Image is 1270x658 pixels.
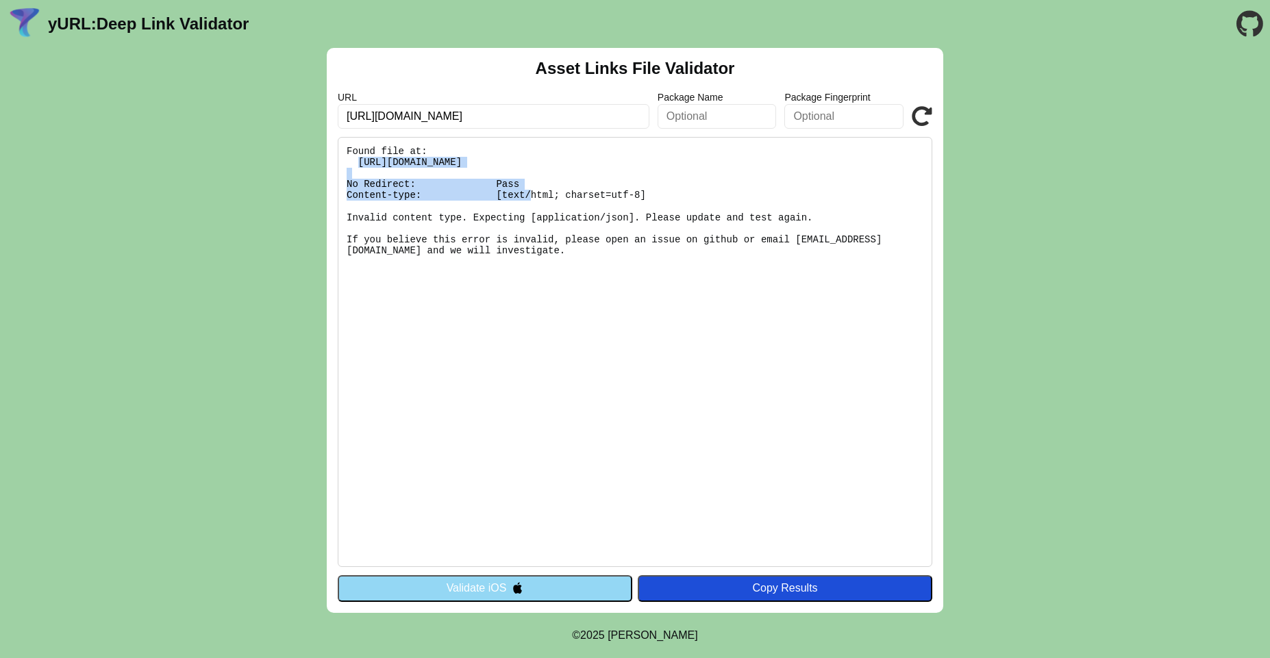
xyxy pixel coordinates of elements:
input: Optional [658,104,777,129]
button: Validate iOS [338,575,632,601]
img: yURL Logo [7,6,42,42]
pre: Found file at: [URL][DOMAIN_NAME] No Redirect: Pass Content-type: [text/html; charset=utf-8] Inva... [338,137,932,567]
footer: © [572,613,697,658]
label: Package Fingerprint [784,92,904,103]
label: Package Name [658,92,777,103]
img: appleIcon.svg [512,582,523,594]
span: 2025 [580,629,605,641]
input: Required [338,104,649,129]
button: Copy Results [638,575,932,601]
div: Copy Results [645,582,925,594]
label: URL [338,92,649,103]
input: Optional [784,104,904,129]
a: yURL:Deep Link Validator [48,14,249,34]
h2: Asset Links File Validator [536,59,735,78]
a: Michael Ibragimchayev's Personal Site [608,629,698,641]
